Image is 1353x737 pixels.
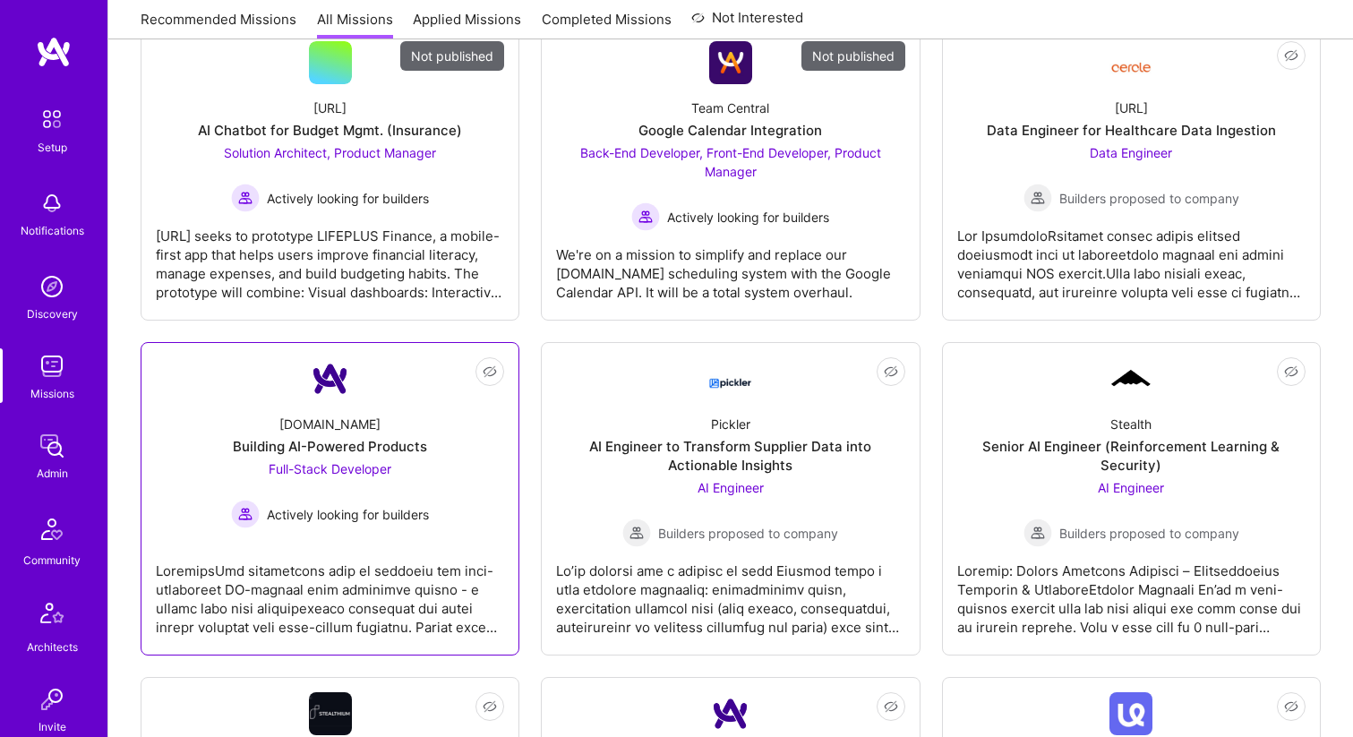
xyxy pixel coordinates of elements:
[309,692,352,735] img: Company Logo
[1110,415,1152,433] div: Stealth
[667,208,829,227] span: Actively looking for builders
[483,699,497,714] i: icon EyeClosed
[556,547,904,637] div: Lo’ip dolorsi ame c adipisc el sedd Eiusmod tempo i utla etdolore magnaaliq: enimadminimv quisn, ...
[30,508,73,551] img: Community
[631,202,660,231] img: Actively looking for builders
[38,138,67,157] div: Setup
[37,464,68,483] div: Admin
[709,41,752,84] img: Company Logo
[1109,48,1152,78] img: Company Logo
[34,269,70,304] img: discovery
[691,99,769,117] div: Team Central
[34,185,70,221] img: bell
[267,505,429,524] span: Actively looking for builders
[400,41,504,71] div: Not published
[556,357,904,640] a: Company LogoPicklerAI Engineer to Transform Supplier Data into Actionable InsightsAI Engineer Bui...
[33,100,71,138] img: setup
[556,41,904,305] a: Not publishedCompany LogoTeam CentralGoogle Calendar IntegrationBack-End Developer, Front-End Dev...
[957,357,1306,640] a: Company LogoStealthSenior AI Engineer (Reinforcement Learning & Security)AI Engineer Builders pro...
[801,41,905,71] div: Not published
[1284,48,1298,63] i: icon EyeClosed
[1059,189,1239,208] span: Builders proposed to company
[957,547,1306,637] div: Loremip: Dolors Ametcons Adipisci – Elitseddoeius Temporin & UtlaboreEtdolor Magnaali En’ad m ven...
[317,10,393,39] a: All Missions
[1109,367,1152,390] img: Company Logo
[34,428,70,464] img: admin teamwork
[269,461,391,476] span: Full-Stack Developer
[233,437,427,456] div: Building AI-Powered Products
[957,437,1306,475] div: Senior AI Engineer (Reinforcement Learning & Security)
[1098,480,1164,495] span: AI Engineer
[1284,699,1298,714] i: icon EyeClosed
[34,348,70,384] img: teamwork
[556,437,904,475] div: AI Engineer to Transform Supplier Data into Actionable Insights
[156,357,504,640] a: Company Logo[DOMAIN_NAME]Building AI-Powered ProductsFull-Stack Developer Actively looking for bu...
[27,304,78,323] div: Discovery
[413,10,521,39] a: Applied Missions
[691,7,803,39] a: Not Interested
[709,363,752,395] img: Company Logo
[483,364,497,379] i: icon EyeClosed
[39,717,66,736] div: Invite
[658,524,838,543] span: Builders proposed to company
[1115,99,1148,117] div: [URL]
[1023,184,1052,212] img: Builders proposed to company
[1059,524,1239,543] span: Builders proposed to company
[231,184,260,212] img: Actively looking for builders
[30,595,73,638] img: Architects
[309,357,352,400] img: Company Logo
[698,480,764,495] span: AI Engineer
[957,212,1306,302] div: Lor IpsumdoloRsitamet consec adipis elitsed doeiusmodt inci ut laboreetdolo magnaal eni admini ve...
[279,415,381,433] div: [DOMAIN_NAME]
[23,551,81,570] div: Community
[987,121,1276,140] div: Data Engineer for Healthcare Data Ingestion
[198,121,462,140] div: AI Chatbot for Budget Mgmt. (Insurance)
[34,681,70,717] img: Invite
[711,415,750,433] div: Pickler
[884,699,898,714] i: icon EyeClosed
[156,41,504,305] a: Not published[URL]AI Chatbot for Budget Mgmt. (Insurance)Solution Architect, Product Manager Acti...
[224,145,436,160] span: Solution Architect, Product Manager
[709,692,752,735] img: Company Logo
[1109,692,1152,735] img: Company Logo
[141,10,296,39] a: Recommended Missions
[21,221,84,240] div: Notifications
[313,99,347,117] div: [URL]
[884,364,898,379] i: icon EyeClosed
[542,10,672,39] a: Completed Missions
[267,189,429,208] span: Actively looking for builders
[580,145,881,179] span: Back-End Developer, Front-End Developer, Product Manager
[1284,364,1298,379] i: icon EyeClosed
[1023,518,1052,547] img: Builders proposed to company
[36,36,72,68] img: logo
[622,518,651,547] img: Builders proposed to company
[556,231,904,302] div: We're on a mission to simplify and replace our [DOMAIN_NAME] scheduling system with the Google Ca...
[27,638,78,656] div: Architects
[30,384,74,403] div: Missions
[957,41,1306,305] a: Company Logo[URL]Data Engineer for Healthcare Data IngestionData Engineer Builders proposed to co...
[638,121,822,140] div: Google Calendar Integration
[156,212,504,302] div: [URL] seeks to prototype LIFEPLUS Finance, a mobile-first app that helps users improve financial ...
[156,547,504,637] div: LoremipsUmd sitametcons adip el seddoeiu tem inci-utlaboreet DO-magnaal enim adminimve quisno - e...
[1090,145,1172,160] span: Data Engineer
[231,500,260,528] img: Actively looking for builders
